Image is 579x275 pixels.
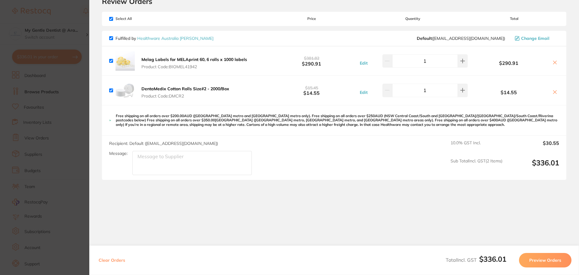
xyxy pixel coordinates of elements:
[97,253,127,267] button: Clear Orders
[358,90,369,95] button: Edit
[109,17,169,21] span: Select All
[141,57,247,62] b: Melag Labels for MELAprint 60, 6 rolls x 1000 labels
[137,36,214,41] a: Healthware Australia [PERSON_NAME]
[305,85,318,91] span: $15.45
[357,17,469,21] span: Quantity
[140,86,231,99] button: DentaMedix Cotton Rolls Size#2 - 2000/Box Product Code:DMCR2
[267,85,356,96] b: $14.55
[141,64,247,69] span: Product Code: BIOMEL41942
[109,151,128,156] label: Message:
[358,60,369,66] button: Edit
[267,55,356,66] b: $290.91
[479,254,506,264] b: $336.01
[417,36,432,41] b: Default
[304,56,319,61] span: $381.82
[446,257,506,263] span: Total Incl. GST
[507,158,559,175] output: $336.01
[417,36,505,41] span: info@healthwareaustralia.com.au
[513,36,559,41] button: Change Email
[141,94,229,98] span: Product Code: DMCR2
[519,253,571,267] button: Preview Orders
[507,140,559,154] output: $30.55
[451,158,502,175] span: Sub Total Incl. GST ( 2 Items)
[469,60,548,66] b: $290.91
[141,86,229,91] b: DentaMedix Cotton Rolls Size#2 - 2000/Box
[521,36,549,41] span: Change Email
[115,36,214,41] p: Fulfilled by
[469,90,548,95] b: $14.55
[116,114,559,127] p: Free shipping on all orders over $200.00AUD ([GEOGRAPHIC_DATA] metro and [GEOGRAPHIC_DATA] metro ...
[140,57,249,69] button: Melag Labels for MELAprint 60, 6 rolls x 1000 labels Product Code:BIOMEL41942
[109,141,218,146] span: Recipient: Default ( [EMAIL_ADDRESS][DOMAIN_NAME] )
[115,81,135,100] img: bHg2dmxnNA
[469,17,559,21] span: Total
[451,140,502,154] span: 10.0 % GST Incl.
[115,51,135,71] img: dWdlaXc5ZQ
[267,17,356,21] span: Price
